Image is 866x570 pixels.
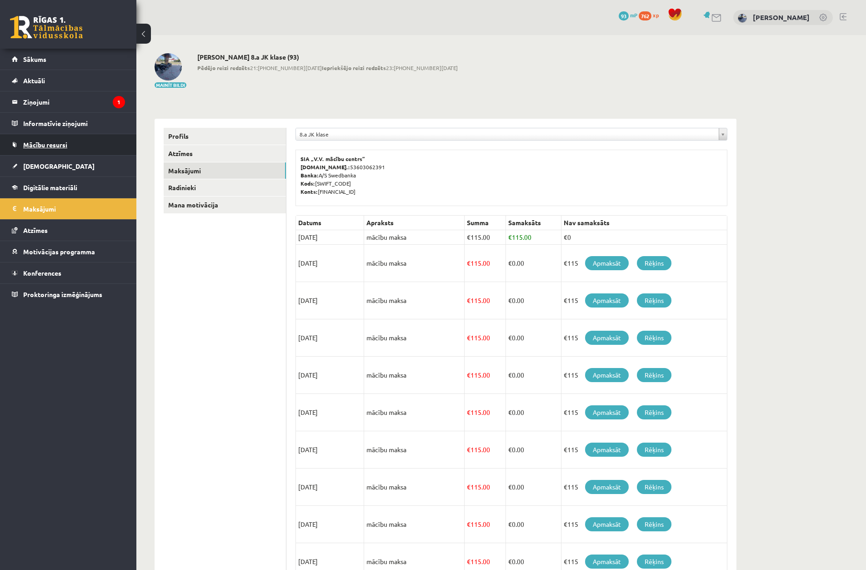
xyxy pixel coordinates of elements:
th: Samaksāts [506,216,561,230]
a: Konferences [12,262,125,283]
th: Nav samaksāts [561,216,727,230]
legend: Informatīvie ziņojumi [23,113,125,134]
td: [DATE] [296,506,364,543]
b: Pēdējo reizi redzēts [197,64,250,71]
td: [DATE] [296,357,364,394]
span: 21:[PHONE_NUMBER][DATE] 23:[PHONE_NUMBER][DATE] [197,64,458,72]
span: € [467,233,471,241]
a: Rēķins [637,331,671,345]
td: 0.00 [506,245,561,282]
b: Kods: [300,180,315,187]
td: [DATE] [296,394,364,431]
span: € [467,296,471,304]
th: Apraksts [364,216,465,230]
a: Atzīmes [164,145,286,162]
a: Maksājumi [12,198,125,219]
span: € [508,233,512,241]
td: 0.00 [506,431,561,469]
i: 1 [113,96,125,108]
b: Iepriekšējo reizi redzēts [322,64,386,71]
span: Digitālie materiāli [23,183,77,192]
a: Rēķins [637,480,671,494]
b: SIA „V.V. mācību centrs” [300,155,365,162]
h2: [PERSON_NAME] 8.a JK klase (93) [197,53,458,61]
td: 115.00 [506,230,561,245]
span: 93 [619,11,629,20]
a: Apmaksāt [585,443,629,457]
p: 53603062391 A/S Swedbanka [SWIFT_CODE] [FINANCIAL_ID] [300,155,722,196]
legend: Maksājumi [23,198,125,219]
span: 762 [639,11,651,20]
a: Informatīvie ziņojumi [12,113,125,134]
a: Rīgas 1. Tālmācības vidusskola [10,16,83,39]
span: Mācību resursi [23,141,67,149]
td: [DATE] [296,469,364,506]
a: Rēķins [637,443,671,457]
td: mācību maksa [364,282,465,319]
a: 93 mP [619,11,637,19]
span: € [508,259,512,267]
span: € [467,557,471,565]
a: Apmaksāt [585,517,629,531]
a: Aktuāli [12,70,125,91]
td: mācību maksa [364,431,465,469]
td: mācību maksa [364,230,465,245]
a: Rēķins [637,368,671,382]
a: 8.a JK klase [296,128,727,140]
a: Apmaksāt [585,405,629,419]
legend: Ziņojumi [23,91,125,112]
td: 115.00 [464,319,506,357]
td: 115.00 [464,431,506,469]
span: xp [653,11,659,19]
span: Konferences [23,269,61,277]
span: € [508,483,512,491]
td: 115.00 [464,357,506,394]
td: mācību maksa [364,394,465,431]
a: Ziņojumi1 [12,91,125,112]
a: Rēķins [637,555,671,569]
a: Rēķins [637,517,671,531]
td: 0.00 [506,506,561,543]
td: [DATE] [296,245,364,282]
span: € [508,296,512,304]
span: € [467,520,471,528]
td: €115 [561,394,727,431]
span: € [467,259,471,267]
td: [DATE] [296,282,364,319]
td: mācību maksa [364,469,465,506]
span: [DEMOGRAPHIC_DATA] [23,162,95,170]
a: Maksājumi [164,162,286,179]
a: Apmaksāt [585,480,629,494]
span: € [508,445,512,454]
img: Endijs Laizāns [738,14,747,23]
td: mācību maksa [364,357,465,394]
td: €115 [561,469,727,506]
span: mP [630,11,637,19]
a: Atzīmes [12,220,125,241]
td: 0.00 [506,469,561,506]
span: Atzīmes [23,226,48,234]
span: € [467,408,471,416]
button: Mainīt bildi [155,82,186,88]
td: 115.00 [464,394,506,431]
b: Konts: [300,188,318,195]
a: Motivācijas programma [12,241,125,262]
td: €115 [561,245,727,282]
a: Rēķins [637,256,671,270]
a: Radinieki [164,179,286,196]
span: € [467,333,471,342]
a: Proktoringa izmēģinājums [12,284,125,305]
th: Summa [464,216,506,230]
b: [DOMAIN_NAME].: [300,163,350,171]
a: Profils [164,128,286,145]
a: Mana motivācija [164,197,286,213]
a: 762 xp [639,11,663,19]
td: 115.00 [464,469,506,506]
a: Digitālie materiāli [12,177,125,198]
td: [DATE] [296,319,364,357]
span: Aktuāli [23,76,45,85]
span: € [467,483,471,491]
span: 8.a JK klase [300,128,715,140]
td: 115.00 [464,506,506,543]
td: [DATE] [296,431,364,469]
